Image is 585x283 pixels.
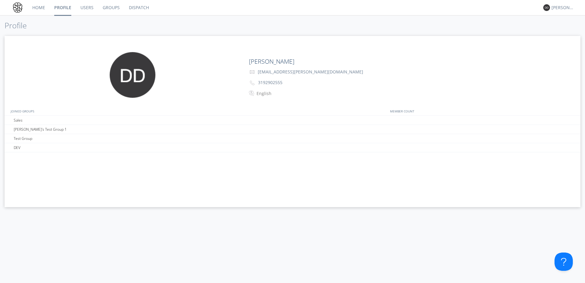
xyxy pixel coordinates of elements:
div: English [257,90,307,97]
div: Test Group [12,134,201,143]
h1: Profile [5,21,580,30]
img: 373638.png [543,4,550,11]
div: MEMBER COUNT [388,107,580,115]
img: envelope-outline.svg [250,70,254,74]
span: 3192902555 [258,80,282,85]
span: [EMAIL_ADDRESS][PERSON_NAME][DOMAIN_NAME] [258,69,363,75]
img: 0b72d42dfa8a407a8643a71bb54b2e48 [12,2,23,13]
img: 373638.png [110,52,155,98]
div: DEV [12,143,201,152]
div: JOINED GROUPS [9,107,197,115]
iframe: Toggle Customer Support [555,253,573,271]
div: Sales [12,116,201,125]
h2: [PERSON_NAME] [249,58,528,65]
img: In groups with Translation enabled, your messages will be automatically translated to and from th... [249,90,255,97]
div: [PERSON_NAME]'s Test Group 1 [12,125,201,134]
img: phone-outline.svg [250,80,255,85]
div: [PERSON_NAME] [551,5,574,11]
